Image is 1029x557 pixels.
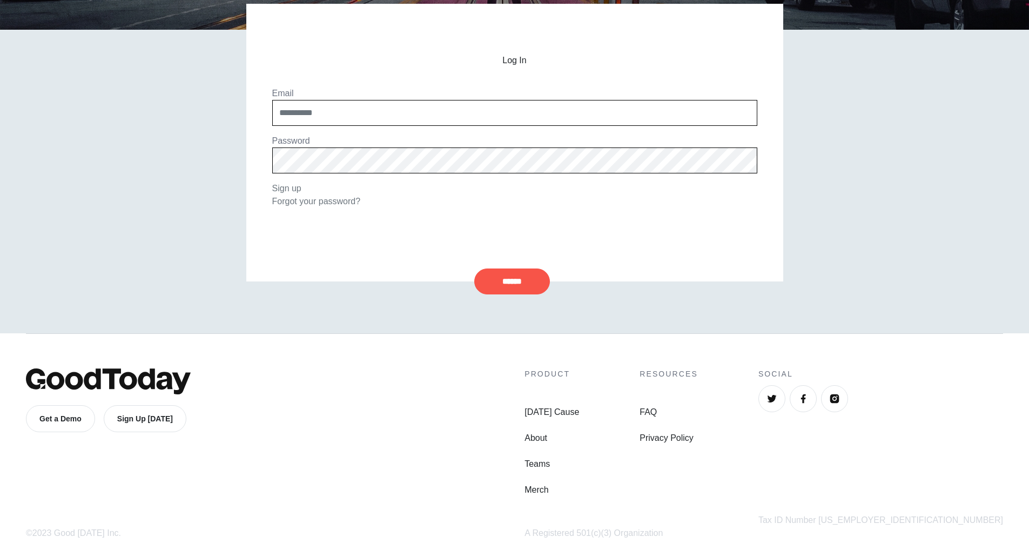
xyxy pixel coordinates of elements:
div: Tax ID Number [US_EMPLOYER_IDENTIFICATION_NUMBER] [758,514,1003,527]
a: Facebook [790,385,817,412]
a: Privacy Policy [640,432,698,445]
a: [DATE] Cause [524,406,579,419]
h4: Resources [640,368,698,380]
div: A Registered 501(c)(3) Organization [524,527,758,540]
h4: Product [524,368,579,380]
h2: Log In [272,56,757,65]
label: Password [272,136,310,145]
img: Facebook [798,393,809,404]
label: Email [272,89,294,98]
a: About [524,432,579,445]
a: Forgot your password? [272,197,361,206]
a: FAQ [640,406,698,419]
img: Twitter [766,393,777,404]
a: Sign Up [DATE] [104,405,186,432]
a: Get a Demo [26,405,95,432]
a: Twitter [758,385,785,412]
h4: Social [758,368,1003,380]
a: Instagram [821,385,848,412]
img: Instagram [829,393,840,404]
a: Merch [524,484,579,496]
div: ©2023 Good [DATE] Inc. [26,527,524,540]
a: Sign up [272,184,301,193]
a: Teams [524,458,579,471]
img: GoodToday [26,368,191,394]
